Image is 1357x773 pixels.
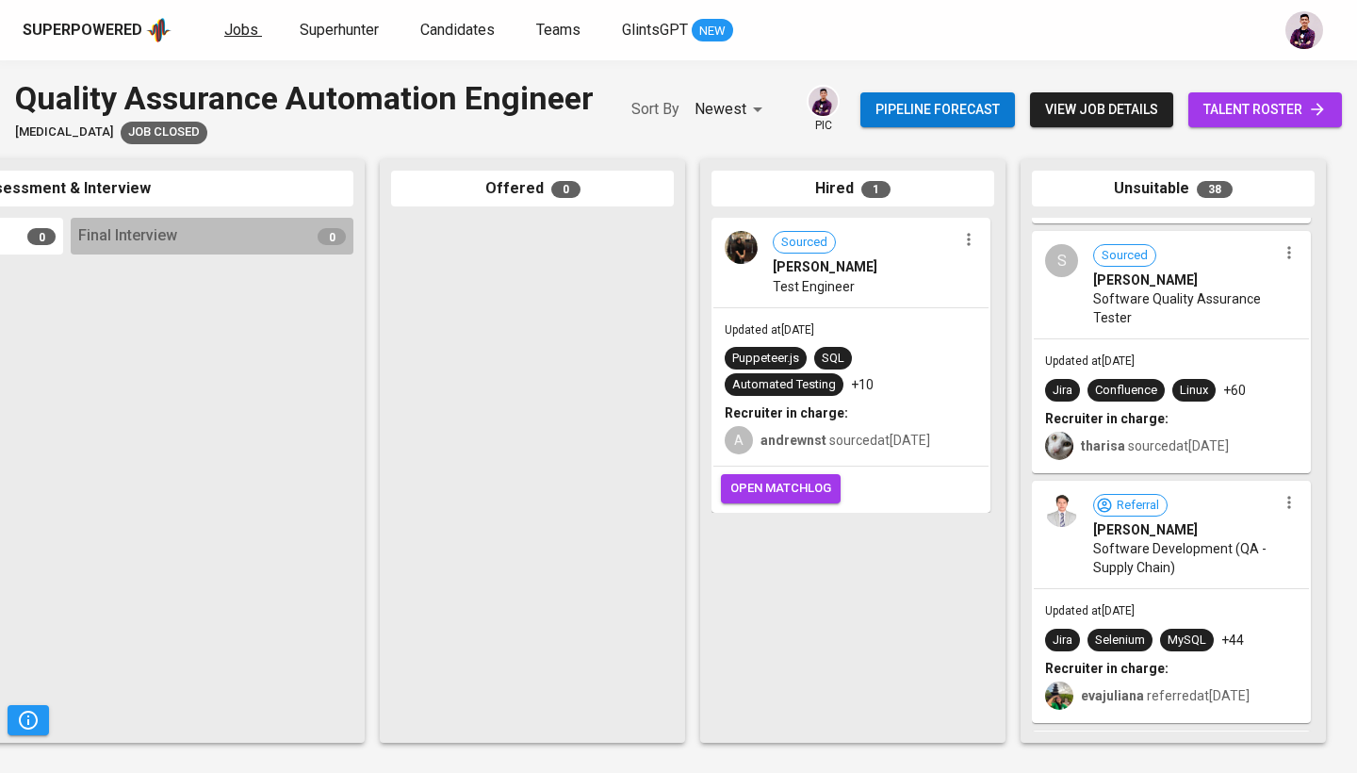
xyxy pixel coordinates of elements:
img: erwin@glints.com [809,87,838,116]
div: Unsuitable [1032,171,1315,207]
span: Software Development (QA - Supply Chain) [1093,539,1277,577]
div: Superpowered [23,20,142,41]
span: 0 [551,181,580,198]
span: Updated at [DATE] [725,323,814,337]
div: Quality Assurance Automation Engineer [15,75,594,122]
div: Offered [391,171,674,207]
span: [PERSON_NAME] [1093,271,1198,289]
span: Test Engineer [773,277,855,296]
button: Pipeline Triggers [8,705,49,735]
div: Selenium [1095,632,1145,650]
span: [PERSON_NAME] [1093,520,1198,539]
div: MySQL [1168,632,1206,650]
div: Puppeteer.js [732,350,799,368]
div: Confluence [1095,382,1157,400]
p: +44 [1221,631,1244,650]
span: Superhunter [300,21,379,39]
div: Linux [1180,382,1208,400]
a: Superpoweredapp logo [23,16,172,44]
span: Candidates [420,21,495,39]
div: pic [807,85,840,134]
img: tharisa.rizky@glints.com [1045,432,1073,460]
div: SQL [822,350,844,368]
b: Recruiter in charge: [1045,661,1169,676]
span: open matchlog [730,478,831,500]
span: Software Quality Assurance Tester [1093,289,1277,327]
b: Recruiter in charge: [725,405,848,420]
span: Updated at [DATE] [1045,354,1135,368]
div: Jira [1053,632,1072,650]
a: Jobs [224,19,262,42]
span: Job Closed [121,123,207,141]
b: tharisa [1081,438,1125,453]
img: eva@glints.com [1045,682,1073,710]
span: sourced at [DATE] [1081,438,1229,453]
div: S [1045,244,1078,277]
span: Final Interview [78,225,177,247]
div: SSourced[PERSON_NAME]Software Quality Assurance TesterUpdated at[DATE]JiraConfluenceLinux+60Recru... [1032,231,1311,473]
span: NEW [692,22,733,41]
span: Sourced [1094,247,1155,265]
p: +60 [1223,381,1246,400]
img: 6156590cfa2595e9d4b9304128c22eca.jpg [725,231,758,264]
span: 0 [27,228,56,245]
div: Newest [695,92,769,127]
div: Sourced[PERSON_NAME]Test EngineerUpdated at[DATE]Puppeteer.jsSQLAutomated Testing+10Recruiter in ... [711,218,990,513]
span: Teams [536,21,580,39]
p: +10 [851,375,874,394]
span: [PERSON_NAME] [773,257,877,276]
a: Teams [536,19,584,42]
button: view job details [1030,92,1173,127]
span: 0 [318,228,346,245]
div: Automated Testing [732,376,836,394]
b: andrewnst [760,433,826,448]
p: Newest [695,98,746,121]
span: sourced at [DATE] [760,433,930,448]
img: erwin@glints.com [1285,11,1323,49]
span: view job details [1045,98,1158,122]
a: GlintsGPT NEW [622,19,733,42]
span: referred at [DATE] [1081,688,1250,703]
b: evajuliana [1081,688,1144,703]
img: app logo [146,16,172,44]
div: Referral[PERSON_NAME]Software Development (QA - Supply Chain)Updated at[DATE]JiraSeleniumMySQL+44... [1032,481,1311,723]
span: Jobs [224,21,258,39]
span: 1 [861,181,891,198]
a: talent roster [1188,92,1342,127]
span: Updated at [DATE] [1045,604,1135,617]
span: GlintsGPT [622,21,688,39]
p: Sort By [631,98,679,121]
span: talent roster [1203,98,1327,122]
span: [MEDICAL_DATA] [15,123,113,141]
div: Hired [711,171,994,207]
button: open matchlog [721,474,841,503]
a: Superhunter [300,19,383,42]
a: Candidates [420,19,499,42]
span: Referral [1109,497,1167,515]
div: Jira [1053,382,1072,400]
button: Pipeline forecast [860,92,1015,127]
img: c933c2a6dbd752b2b6aa5c37ab967bd9.jpg [1045,494,1078,527]
div: A [725,426,753,454]
span: 38 [1197,181,1233,198]
span: Pipeline forecast [875,98,1000,122]
div: Job already placed by Glints [121,122,207,144]
span: Sourced [774,234,835,252]
b: Recruiter in charge: [1045,411,1169,426]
